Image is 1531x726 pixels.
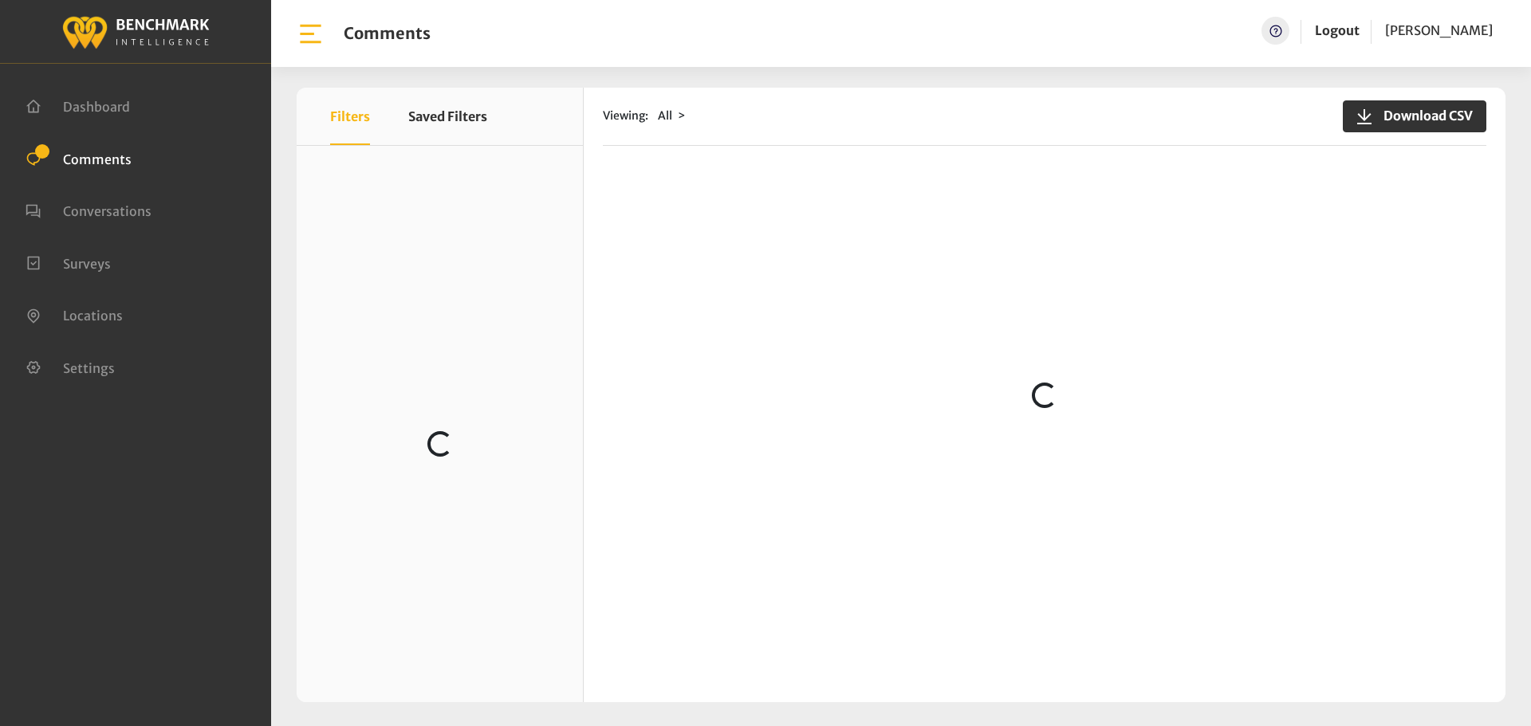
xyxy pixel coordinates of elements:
span: Settings [63,359,115,375]
button: Download CSV [1343,100,1486,132]
a: Logout [1315,22,1360,38]
button: Saved Filters [408,88,487,145]
a: Locations [26,306,123,322]
span: Dashboard [63,99,130,115]
span: Surveys [63,255,111,271]
h1: Comments [344,24,431,43]
a: Surveys [26,254,111,270]
a: Logout [1315,17,1360,45]
a: [PERSON_NAME] [1385,17,1493,45]
a: Conversations [26,202,152,218]
img: bar [297,20,325,48]
a: Dashboard [26,97,130,113]
span: [PERSON_NAME] [1385,22,1493,38]
img: benchmark [61,12,210,51]
span: Locations [63,308,123,324]
a: Comments [26,150,132,166]
span: Viewing: [603,108,648,124]
a: Settings [26,359,115,375]
span: All [658,108,672,123]
span: Comments [63,151,132,167]
span: Conversations [63,203,152,219]
span: Download CSV [1374,106,1473,125]
button: Filters [330,88,370,145]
